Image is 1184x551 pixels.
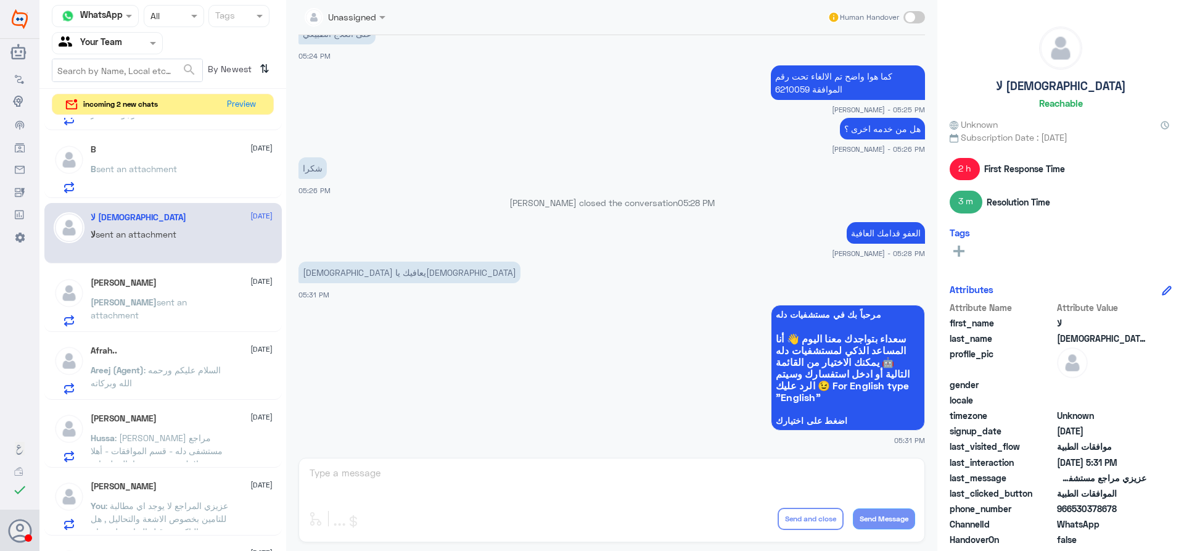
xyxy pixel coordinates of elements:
[832,144,925,154] span: [PERSON_NAME] - 05:26 PM
[1057,502,1146,515] span: 966530378678
[54,346,84,376] img: defaultAdmin.png
[840,12,899,23] span: Human Handover
[298,196,925,209] p: [PERSON_NAME] closed the conversation
[91,278,157,288] h5: Ahmed Alhaddad
[950,378,1054,391] span: gender
[260,59,269,79] i: ⇅
[950,471,1054,484] span: last_message
[950,317,1054,329] span: first_name
[950,409,1054,422] span: timezone
[91,365,221,388] span: : السلام عليكم ورحمه الله وبركاته
[221,94,261,115] button: Preview
[984,162,1065,175] span: First Response Time
[91,229,96,239] span: لا
[950,118,998,131] span: Unknown
[54,481,84,512] img: defaultAdmin.png
[250,344,273,355] span: [DATE]
[950,502,1054,515] span: phone_number
[950,518,1054,531] span: ChannelId
[1057,394,1146,407] span: null
[950,158,980,180] span: 2 h
[83,99,158,110] span: incoming 2 new chats
[12,9,28,29] img: Widebot Logo
[91,144,96,155] h5: B
[950,533,1054,546] span: HandoverOn
[950,394,1054,407] span: locale
[96,229,176,239] span: sent an attachment
[54,212,84,243] img: defaultAdmin.png
[853,508,915,529] button: Send Message
[1057,332,1146,345] span: اله الا الله
[54,278,84,309] img: defaultAdmin.png
[950,131,1172,144] span: Subscription Date : [DATE]
[1057,317,1146,329] span: لا
[182,60,197,80] button: search
[52,59,202,81] input: Search by Name, Local etc…
[298,291,329,299] span: 05:31 PM
[776,416,920,426] span: اضغط على اختيارك
[298,157,327,179] p: 25/8/2025, 5:26 PM
[213,9,235,25] div: Tags
[91,212,186,223] h5: لا اله الا الله
[950,456,1054,469] span: last_interaction
[987,196,1050,209] span: Resolution Time
[59,7,77,25] img: whatsapp.png
[250,479,273,491] span: [DATE]
[54,413,84,444] img: defaultAdmin.png
[950,284,993,295] h6: Attributes
[1057,301,1146,314] span: Attribute Value
[298,262,520,283] p: 25/8/2025, 5:31 PM
[96,164,177,174] span: sent an attachment
[298,52,331,60] span: 05:24 PM
[250,276,273,287] span: [DATE]
[250,210,273,222] span: [DATE]
[91,346,117,356] h5: Afrah..
[91,164,96,174] span: B
[996,79,1126,93] h5: لا [DEMOGRAPHIC_DATA]
[950,425,1054,437] span: signup_date
[1057,533,1146,546] span: false
[847,222,925,244] p: 25/8/2025, 5:28 PM
[950,227,970,238] h6: Tags
[59,34,77,52] img: yourTeam.svg
[1057,518,1146,531] span: 2
[678,197,715,208] span: 05:28 PM
[1039,97,1083,109] h6: Reachable
[894,435,925,445] span: 05:31 PM
[771,65,925,100] p: 25/8/2025, 5:25 PM
[12,483,27,497] i: check
[8,519,31,542] button: Avatar
[91,500,228,550] span: : عزيزي المراجع لا يوجد اي مطالبة للتامين بخصوص الاشعة والتحاليل , هل تم التاكد من قبل العيادة هل...
[840,118,925,139] p: 25/8/2025, 5:26 PM
[950,347,1054,376] span: profile_pic
[91,96,228,119] span: : سوف يتم التواصل معهم للاتصال , ارجوا الانتظار
[776,333,920,403] span: سعداء بتواجدك معنا اليوم 👋 أنا المساعد الذكي لمستشفيات دله 🤖 يمكنك الاختيار من القائمة التالية أو...
[950,440,1054,453] span: last_visited_flow
[250,143,273,154] span: [DATE]
[91,413,157,424] h5: Hussa Alshahrani
[250,412,273,423] span: [DATE]
[832,248,925,259] span: [PERSON_NAME] - 05:28 PM
[778,508,844,530] button: Send and close
[1057,378,1146,391] span: null
[1057,471,1146,484] span: عزيزي مراجع مستشفى دله - قسم الموافقات - أهلا وسهلا بك يرجى تزويدنا بالمعلومات التالية لخدمتك بشك...
[950,332,1054,345] span: last_name
[91,365,144,375] span: Areej (Agent)
[54,144,84,175] img: defaultAdmin.png
[950,191,982,213] span: 3 m
[950,487,1054,500] span: last_clicked_button
[203,59,255,83] span: By Newest
[1057,347,1088,378] img: defaultAdmin.png
[1040,27,1082,69] img: defaultAdmin.png
[91,500,105,511] span: You
[1057,440,1146,453] span: موافقات الطبية
[91,297,157,307] span: [PERSON_NAME]
[1057,409,1146,422] span: Unknown
[91,433,115,443] span: Hussa
[91,481,157,492] h5: Abu Rama
[832,104,925,115] span: [PERSON_NAME] - 05:25 PM
[1057,425,1146,437] span: 2025-08-06T16:30:25.819Z
[1057,487,1146,500] span: الموافقات الطبية
[1057,456,1146,469] span: 2025-08-25T14:31:57.5152716Z
[950,301,1054,314] span: Attribute Name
